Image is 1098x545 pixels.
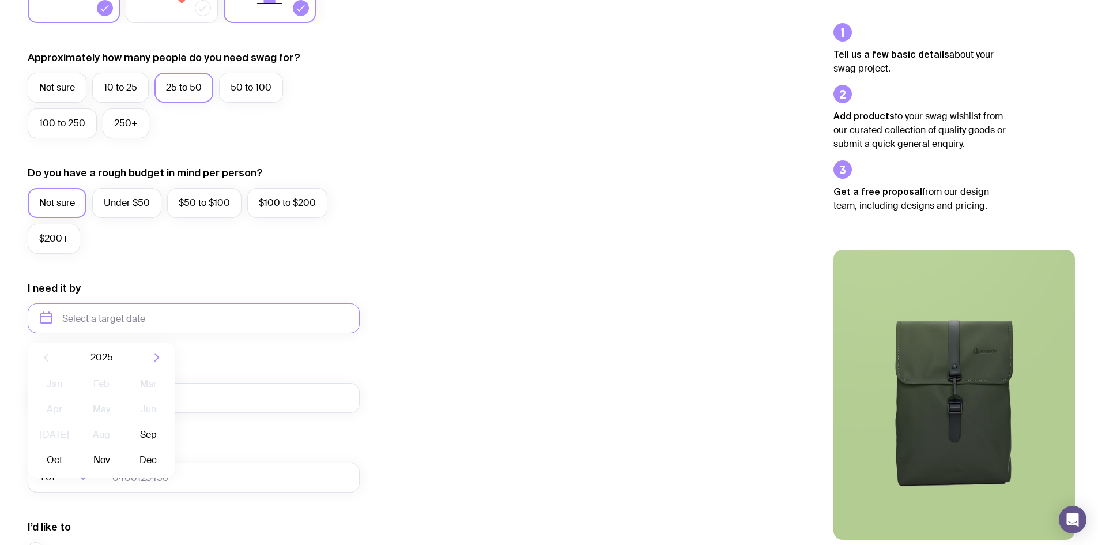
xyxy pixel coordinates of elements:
button: Feb [80,373,122,396]
label: Not sure [28,188,86,218]
button: Jun [127,398,169,421]
button: [DATE] [33,423,76,446]
div: Search for option [28,463,101,493]
label: 50 to 100 [219,73,283,103]
strong: Get a free proposal [833,186,922,197]
span: 2025 [90,351,113,364]
p: to your swag wishlist from our curated collection of quality goods or submit a quick general enqu... [833,109,1006,151]
p: about your swag project. [833,47,1006,76]
button: Jan [33,373,76,396]
label: 10 to 25 [92,73,149,103]
div: Open Intercom Messenger [1059,506,1086,533]
button: Mar [127,373,169,396]
label: I’d like to [28,520,71,534]
label: $200+ [28,224,80,254]
span: +61 [39,463,57,493]
button: Apr [33,398,76,421]
input: Select a target date [28,303,360,333]
strong: Add products [833,111,895,121]
input: Search for option [57,463,75,493]
label: $100 to $200 [247,188,327,218]
p: from our design team, including designs and pricing. [833,185,1006,213]
button: Nov [80,449,122,472]
label: 250+ [103,108,149,138]
label: $50 to $100 [167,188,242,218]
input: 0400123456 [101,463,360,493]
button: Oct [33,449,76,472]
input: you@email.com [28,383,360,413]
label: Under $50 [92,188,161,218]
button: Aug [80,423,122,446]
button: May [80,398,122,421]
button: Sep [127,423,169,446]
label: 100 to 250 [28,108,97,138]
label: Approximately how many people do you need swag for? [28,51,300,65]
label: Do you have a rough budget in mind per person? [28,166,263,180]
label: I need it by [28,281,81,295]
strong: Tell us a few basic details [833,49,949,59]
button: Dec [127,449,169,472]
label: Not sure [28,73,86,103]
label: 25 to 50 [154,73,213,103]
